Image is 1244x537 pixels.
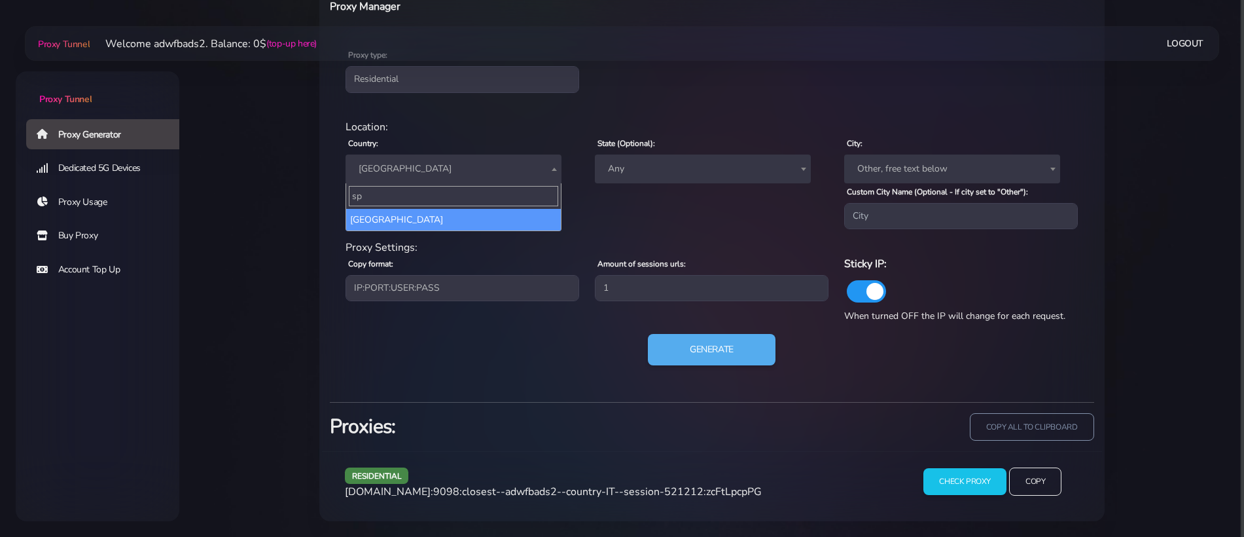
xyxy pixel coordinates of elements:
input: copy all to clipboard [970,413,1094,441]
span: Proxy Tunnel [38,38,90,50]
a: (top-up here) [266,37,317,50]
a: Proxy Generator [26,119,190,149]
iframe: Webchat Widget [1051,323,1228,521]
a: Proxy Tunnel [35,33,90,54]
a: Buy Proxy [26,221,190,251]
label: State (Optional): [597,138,655,149]
label: Amount of sessions urls: [597,258,686,270]
input: Check Proxy [923,468,1006,495]
a: Account Top Up [26,255,190,285]
h6: Sticky IP: [844,255,1078,272]
input: Copy [1009,468,1061,496]
span: Other, free text below [844,155,1060,183]
button: Generate [648,334,775,365]
div: Proxy Settings: [338,240,1086,255]
span: Italy [353,160,554,178]
span: Any [595,155,811,183]
label: Country: [348,138,378,149]
a: Logout [1167,31,1203,56]
input: Search [349,186,558,206]
a: Dedicated 5G Devices [26,153,190,183]
h3: Proxies: [330,413,704,440]
span: Any [603,160,803,178]
span: Other, free text below [852,160,1052,178]
li: Welcome adwfbads2. Balance: 0$ [90,36,317,52]
input: City [844,203,1078,229]
span: When turned OFF the IP will change for each request. [844,310,1065,322]
span: Proxy Tunnel [39,93,92,105]
a: Proxy Tunnel [16,71,179,106]
span: residential [345,468,409,484]
span: Italy [346,155,561,183]
span: [DOMAIN_NAME]:9098:closest--adwfbads2--country-IT--session-521212:zcFtLpcpPG [345,485,762,499]
label: City: [847,138,862,149]
div: Location: [338,119,1086,135]
label: Copy format: [348,258,393,270]
a: Proxy Usage [26,187,190,217]
li: [GEOGRAPHIC_DATA] [346,209,561,231]
label: Custom City Name (Optional - If city set to "Other"): [847,186,1028,198]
